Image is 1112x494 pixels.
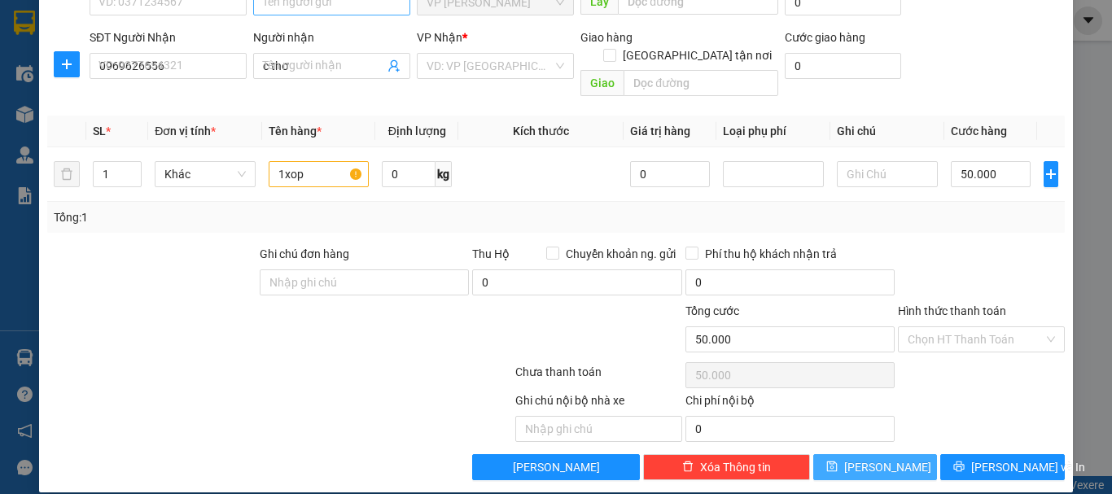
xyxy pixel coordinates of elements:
[1044,168,1057,181] span: plus
[630,161,710,187] input: 0
[837,161,938,187] input: Ghi Chú
[685,304,739,317] span: Tổng cước
[253,28,410,46] div: Người nhận
[472,247,510,260] span: Thu Hộ
[93,125,106,138] span: SL
[643,454,810,480] button: deleteXóa Thông tin
[953,461,965,474] span: printer
[55,58,79,71] span: plus
[260,247,349,260] label: Ghi chú đơn hàng
[698,245,843,263] span: Phí thu hộ khách nhận trả
[685,391,895,416] div: Chi phí nội bộ
[1044,161,1058,187] button: plus
[513,125,569,138] span: Kích thước
[844,458,931,476] span: [PERSON_NAME]
[472,454,639,480] button: [PERSON_NAME]
[630,125,690,138] span: Giá trị hàng
[813,454,938,480] button: save[PERSON_NAME]
[90,28,247,46] div: SĐT Người Nhận
[514,363,684,391] div: Chưa thanh toán
[54,161,80,187] button: delete
[971,458,1085,476] span: [PERSON_NAME] và In
[269,161,370,187] input: VD: Bàn, Ghế
[164,162,246,186] span: Khác
[940,454,1065,480] button: printer[PERSON_NAME] và In
[559,245,682,263] span: Chuyển khoản ng. gửi
[951,125,1007,138] span: Cước hàng
[682,461,694,474] span: delete
[54,51,80,77] button: plus
[785,53,901,79] input: Cước giao hàng
[260,269,469,295] input: Ghi chú đơn hàng
[580,70,624,96] span: Giao
[700,458,771,476] span: Xóa Thông tin
[898,304,1006,317] label: Hình thức thanh toán
[624,70,778,96] input: Dọc đường
[436,161,452,187] span: kg
[387,59,401,72] span: user-add
[513,458,600,476] span: [PERSON_NAME]
[515,391,682,416] div: Ghi chú nội bộ nhà xe
[830,116,944,147] th: Ghi chú
[269,125,322,138] span: Tên hàng
[515,416,682,442] input: Nhập ghi chú
[155,125,216,138] span: Đơn vị tính
[826,461,838,474] span: save
[388,125,446,138] span: Định lượng
[785,31,865,44] label: Cước giao hàng
[616,46,778,64] span: [GEOGRAPHIC_DATA] tận nơi
[54,208,431,226] div: Tổng: 1
[417,31,462,44] span: VP Nhận
[716,116,830,147] th: Loại phụ phí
